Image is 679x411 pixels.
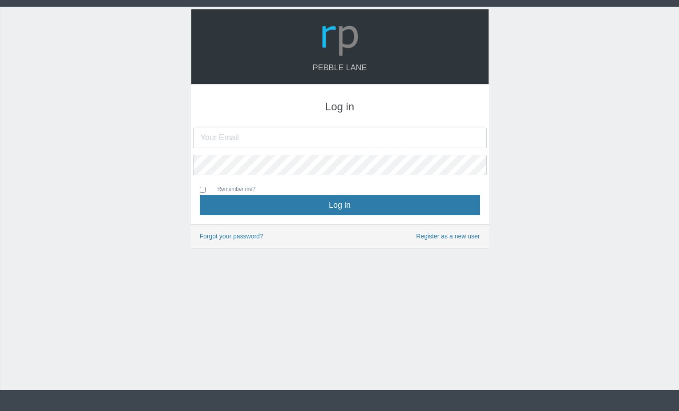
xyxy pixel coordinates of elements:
[193,128,487,148] input: Your Email
[209,185,255,195] label: Remember me?
[200,233,263,240] a: Forgot your password?
[200,195,480,215] button: Log in
[200,187,206,193] input: Remember me?
[319,16,361,59] img: Logo
[200,64,480,73] h4: Pebble Lane
[200,101,480,113] h3: Log in
[416,231,480,242] a: Register as a new user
